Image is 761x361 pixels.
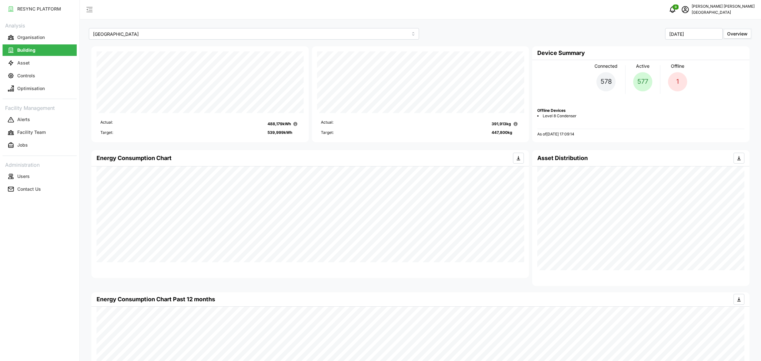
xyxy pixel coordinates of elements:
[692,10,755,16] p: [GEOGRAPHIC_DATA]
[3,32,77,43] button: Organisation
[17,60,30,66] p: Asset
[492,121,511,127] p: 391,913 kg
[692,4,755,10] p: [PERSON_NAME] [PERSON_NAME]
[3,126,77,139] a: Facility Team
[17,34,45,41] p: Organisation
[321,119,333,128] p: Actual:
[3,44,77,56] button: Building
[537,154,588,162] h4: Asset Distribution
[3,170,77,183] a: Users
[3,69,77,82] a: Controls
[3,183,77,195] button: Contact Us
[3,70,77,81] button: Controls
[675,5,677,9] span: 0
[321,130,334,136] p: Target:
[666,3,679,16] button: notifications
[3,171,77,182] button: Users
[3,3,77,15] button: RESYNC PLATFORM
[17,6,61,12] p: RESYNC PLATFORM
[637,77,648,87] p: 577
[543,113,577,119] span: Level 8 Condenser
[537,49,585,57] h4: Device Summary
[492,130,512,136] p: 447,800 kg
[727,31,748,36] span: Overview
[17,186,41,192] p: Contact Us
[3,139,77,152] a: Jobs
[97,295,215,304] p: Energy Consumption Chart Past 12 months
[3,44,77,57] a: Building
[601,77,612,87] p: 578
[3,114,77,126] button: Alerts
[3,83,77,94] button: Optimisation
[17,129,46,135] p: Facility Team
[3,160,77,169] p: Administration
[537,132,574,137] p: As of [DATE] 17:09:14
[100,119,113,128] p: Actual:
[636,63,649,70] p: Active
[3,113,77,126] a: Alerts
[268,130,292,136] p: 539,999 kWh
[3,31,77,44] a: Organisation
[268,121,291,127] p: 488,179 kWh
[679,3,692,16] button: schedule
[3,57,77,69] button: Asset
[3,82,77,95] a: Optimisation
[3,140,77,151] button: Jobs
[17,142,28,148] p: Jobs
[3,103,77,112] p: Facility Management
[3,20,77,30] p: Analysis
[3,127,77,138] button: Facility Team
[17,85,45,92] p: Optimisation
[671,63,684,70] p: Offline
[594,63,617,70] p: Connected
[3,183,77,196] a: Contact Us
[665,28,723,40] input: Select Month
[17,116,30,123] p: Alerts
[537,108,744,113] p: Offline Devices
[17,73,35,79] p: Controls
[97,154,172,162] h4: Energy Consumption Chart
[100,130,113,136] p: Target:
[17,173,30,180] p: Users
[17,47,35,53] p: Building
[676,77,679,87] p: 1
